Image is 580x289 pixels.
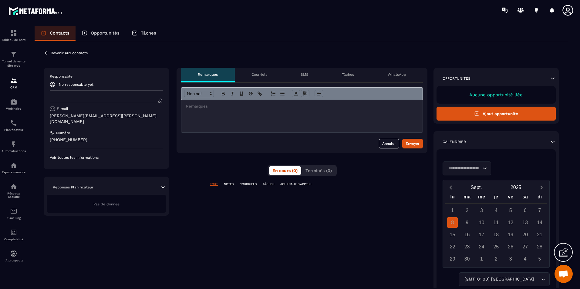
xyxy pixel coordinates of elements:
[8,5,63,16] img: logo
[520,229,531,240] div: 20
[10,98,17,105] img: automations
[50,30,69,36] p: Contacts
[2,136,26,157] a: automationsautomationsAutomatisations
[2,115,26,136] a: schedulerschedulerPlanificateur
[379,139,399,148] button: Annuler
[198,72,218,77] p: Remarques
[50,137,163,143] p: [PHONE_NUMBER]
[505,217,516,228] div: 12
[342,72,354,77] p: Tâches
[10,229,17,236] img: accountant
[93,202,120,206] span: Pas de donnée
[443,139,466,144] p: Calendrier
[224,182,234,186] p: NOTES
[10,162,17,169] img: automations
[532,193,547,203] div: di
[388,72,406,77] p: WhatsApp
[491,205,501,216] div: 4
[534,254,545,264] div: 5
[447,165,481,172] input: Search for option
[445,193,460,203] div: lu
[534,229,545,240] div: 21
[76,26,126,41] a: Opportunités
[301,72,309,77] p: SMS
[462,241,472,252] div: 23
[476,229,487,240] div: 17
[2,157,26,178] a: automationsautomationsEspace membre
[2,178,26,203] a: social-networksocial-networkRéseaux Sociaux
[443,92,550,98] p: Aucune opportunité liée
[462,254,472,264] div: 30
[474,193,489,203] div: me
[2,94,26,115] a: automationsautomationsWebinaire
[505,241,516,252] div: 26
[489,193,503,203] div: je
[2,259,26,262] p: IA prospects
[447,205,458,216] div: 1
[505,229,516,240] div: 19
[445,183,457,191] button: Previous month
[302,166,336,175] button: Terminés (0)
[51,51,88,55] p: Revenir aux contacts
[518,193,532,203] div: sa
[447,229,458,240] div: 15
[2,238,26,241] p: Comptabilité
[2,59,26,68] p: Tunnel de vente Site web
[496,182,536,193] button: Open years overlay
[520,254,531,264] div: 4
[10,29,17,37] img: formation
[445,193,547,264] div: Calendar wrapper
[462,217,472,228] div: 9
[536,183,547,191] button: Next month
[280,182,311,186] p: JOURNAUX D'APPELS
[520,217,531,228] div: 13
[50,113,163,125] p: [PERSON_NAME][EMAIL_ADDRESS][PERSON_NAME][DOMAIN_NAME]
[2,171,26,174] p: Espace membre
[59,82,93,87] p: No responsable yet
[443,161,491,175] div: Search for option
[10,141,17,148] img: automations
[126,26,162,41] a: Tâches
[476,205,487,216] div: 3
[10,183,17,190] img: social-network
[2,25,26,46] a: formationformationTableau de bord
[535,276,540,283] input: Search for option
[10,51,17,58] img: formation
[491,229,501,240] div: 18
[2,86,26,89] p: CRM
[2,192,26,198] p: Réseaux Sociaux
[520,241,531,252] div: 27
[462,229,472,240] div: 16
[50,155,163,160] p: Voir toutes les informations
[437,107,556,121] button: Ajout opportunité
[2,72,26,94] a: formationformationCRM
[10,250,17,257] img: automations
[460,193,474,203] div: ma
[447,241,458,252] div: 22
[459,272,550,286] div: Search for option
[141,30,156,36] p: Tâches
[240,182,257,186] p: COURRIELS
[491,254,501,264] div: 2
[35,26,76,41] a: Contacts
[2,149,26,153] p: Automatisations
[555,265,573,283] div: Ouvrir le chat
[462,205,472,216] div: 2
[491,241,501,252] div: 25
[2,107,26,110] p: Webinaire
[445,205,547,264] div: Calendar days
[443,76,470,81] p: Opportunités
[2,216,26,220] p: E-mailing
[457,182,496,193] button: Open months overlay
[505,254,516,264] div: 3
[10,77,17,84] img: formation
[476,254,487,264] div: 1
[210,182,218,186] p: TOUT
[476,241,487,252] div: 24
[10,119,17,127] img: scheduler
[56,131,70,135] p: Numéro
[2,38,26,42] p: Tableau de bord
[2,224,26,245] a: accountantaccountantComptabilité
[476,217,487,228] div: 10
[534,241,545,252] div: 28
